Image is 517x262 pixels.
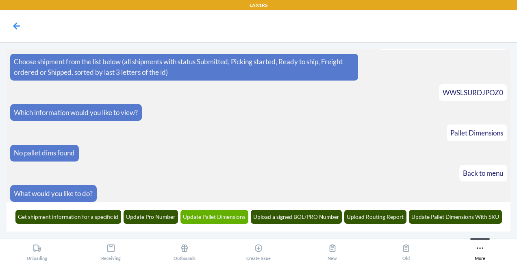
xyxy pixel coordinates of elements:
[250,2,267,9] p: LAX1RS
[344,210,407,224] button: Upload Routing Report
[222,238,295,261] button: Create Issue
[450,129,503,137] span: Pallet Dimensions
[27,240,47,261] div: Unloading
[443,238,517,261] button: More
[101,240,121,261] div: Receiving
[174,240,196,261] div: Outbounds
[14,107,138,118] p: Which information would you like to view?
[180,210,249,224] button: Update Pallet Dimensions
[14,188,93,199] p: What would you like to do?
[328,240,337,261] div: New
[124,210,178,224] button: Update Pro Number
[15,210,122,224] button: Get shipment information for a specific id
[14,148,75,158] p: No pallet dims found
[148,238,222,261] button: Outbounds
[74,238,148,261] button: Receiving
[295,238,369,261] button: New
[246,240,271,261] div: Create Issue
[463,169,503,177] span: Back to menu
[251,210,342,224] button: Upload a signed BOL/PRO Number
[14,57,354,77] p: Choose shipment from the list below (all shipments with status Submitted, Picking started, Ready ...
[475,240,485,261] div: More
[369,238,443,261] button: Old
[443,88,503,97] span: WWSLSURDJPOZ0
[409,210,502,224] button: Update Pallet Dimensions With SKU
[402,240,411,261] div: Old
